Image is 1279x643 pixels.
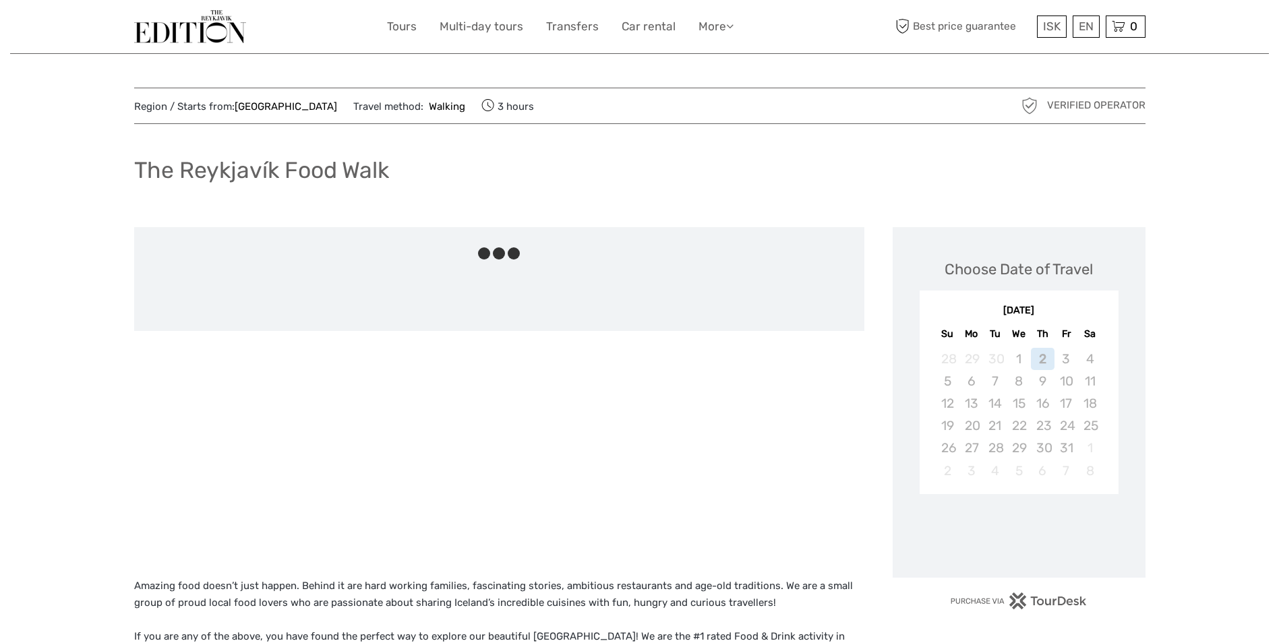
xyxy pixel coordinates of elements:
div: Not available Wednesday, October 15th, 2025 [1007,392,1030,415]
div: Not available Monday, October 13th, 2025 [959,392,983,415]
div: Not available Thursday, October 9th, 2025 [1031,370,1054,392]
div: Not available Thursday, October 16th, 2025 [1031,392,1054,415]
div: Not available Wednesday, October 22nd, 2025 [1007,415,1030,437]
a: Walking [423,100,466,113]
a: [GEOGRAPHIC_DATA] [235,100,337,113]
div: Not available Tuesday, October 21st, 2025 [983,415,1007,437]
div: Not available Friday, October 31st, 2025 [1054,437,1078,459]
a: Car rental [622,17,676,36]
div: Mo [959,325,983,343]
h1: The Reykjavík Food Walk [134,156,389,184]
div: [DATE] [920,304,1119,318]
img: PurchaseViaTourDesk.png [950,592,1087,609]
div: Not available Monday, September 29th, 2025 [959,348,983,370]
div: Tu [983,325,1007,343]
div: Not available Monday, October 20th, 2025 [959,415,983,437]
div: EN [1073,16,1100,38]
div: Not available Thursday, October 2nd, 2025 [1031,348,1054,370]
div: Not available Friday, October 24th, 2025 [1054,415,1078,437]
div: Not available Sunday, October 19th, 2025 [936,415,959,437]
div: Not available Monday, October 27th, 2025 [959,437,983,459]
div: Not available Tuesday, November 4th, 2025 [983,460,1007,482]
div: month 2025-10 [924,348,1114,482]
div: Not available Saturday, November 8th, 2025 [1078,460,1102,482]
span: Best price guarantee [893,16,1034,38]
a: Transfers [546,17,599,36]
div: Not available Tuesday, October 14th, 2025 [983,392,1007,415]
div: Su [936,325,959,343]
div: Not available Wednesday, October 1st, 2025 [1007,348,1030,370]
a: More [698,17,734,36]
div: Not available Thursday, October 23rd, 2025 [1031,415,1054,437]
div: Not available Sunday, October 12th, 2025 [936,392,959,415]
div: Not available Tuesday, September 30th, 2025 [983,348,1007,370]
div: Not available Sunday, November 2nd, 2025 [936,460,959,482]
div: Choose Date of Travel [945,259,1093,280]
a: Multi-day tours [440,17,523,36]
div: Not available Thursday, October 30th, 2025 [1031,437,1054,459]
div: Not available Thursday, November 6th, 2025 [1031,460,1054,482]
div: Not available Saturday, November 1st, 2025 [1078,437,1102,459]
div: Not available Saturday, October 11th, 2025 [1078,370,1102,392]
span: 0 [1128,20,1139,33]
div: Not available Wednesday, October 8th, 2025 [1007,370,1030,392]
div: Not available Friday, November 7th, 2025 [1054,460,1078,482]
img: The Reykjavík Edition [134,10,246,43]
div: Not available Friday, October 3rd, 2025 [1054,348,1078,370]
span: Verified Operator [1047,98,1146,113]
div: Th [1031,325,1054,343]
div: Not available Saturday, October 25th, 2025 [1078,415,1102,437]
img: verified_operator_grey_128.png [1019,95,1040,117]
span: Travel method: [353,96,466,115]
div: Not available Sunday, October 5th, 2025 [936,370,959,392]
div: Not available Saturday, October 18th, 2025 [1078,392,1102,415]
p: Amazing food doesn’t just happen. Behind it are hard working families, fascinating stories, ambit... [134,578,864,612]
div: Not available Friday, October 17th, 2025 [1054,392,1078,415]
div: Not available Monday, November 3rd, 2025 [959,460,983,482]
div: Not available Wednesday, November 5th, 2025 [1007,460,1030,482]
div: We [1007,325,1030,343]
div: Not available Wednesday, October 29th, 2025 [1007,437,1030,459]
div: Not available Monday, October 6th, 2025 [959,370,983,392]
span: ISK [1043,20,1061,33]
div: Not available Tuesday, October 28th, 2025 [983,437,1007,459]
span: 3 hours [481,96,534,115]
a: Tours [387,17,417,36]
span: Region / Starts from: [134,100,337,114]
div: Loading... [1015,529,1023,538]
div: Not available Sunday, September 28th, 2025 [936,348,959,370]
div: Not available Saturday, October 4th, 2025 [1078,348,1102,370]
div: Not available Friday, October 10th, 2025 [1054,370,1078,392]
div: Not available Tuesday, October 7th, 2025 [983,370,1007,392]
div: Not available Sunday, October 26th, 2025 [936,437,959,459]
div: Fr [1054,325,1078,343]
div: Sa [1078,325,1102,343]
